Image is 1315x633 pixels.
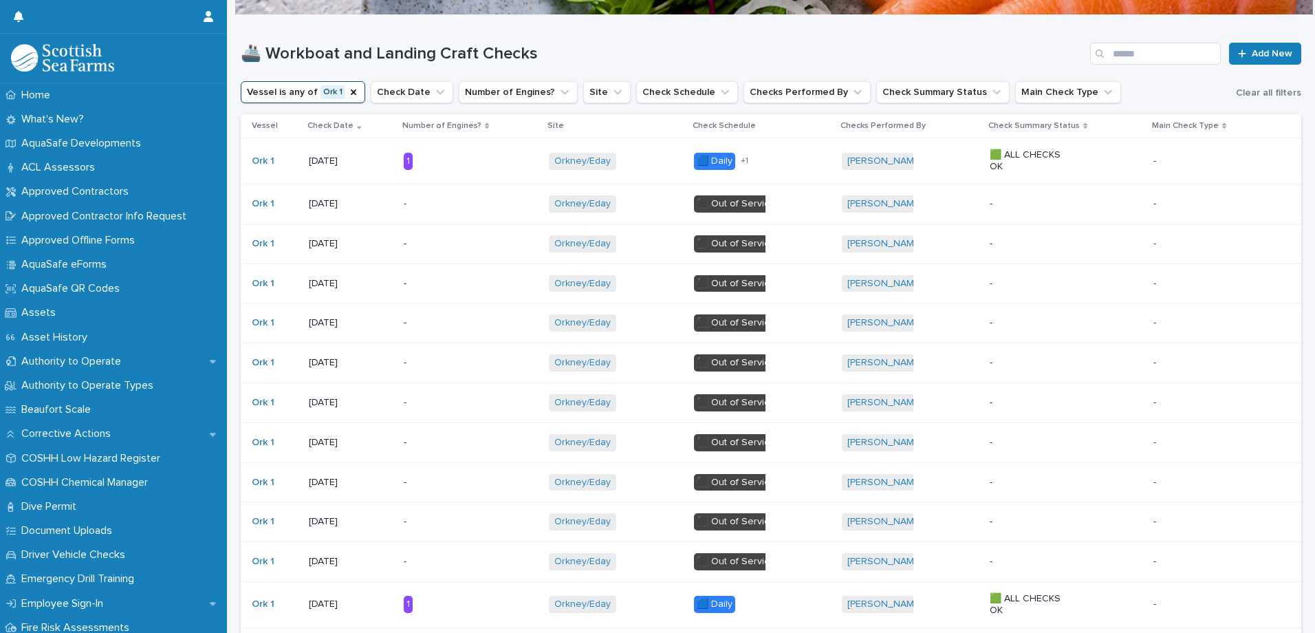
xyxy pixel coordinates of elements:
[554,556,611,568] a: Orkney/Eday
[694,394,778,411] div: ⬛️ Out of Service
[309,357,393,369] p: [DATE]
[404,238,490,250] p: -
[694,596,735,613] div: 🟦 Daily
[1153,195,1159,210] p: -
[16,500,87,513] p: Dive Permit
[743,81,871,103] button: Checks Performed By
[16,113,95,126] p: What's New?
[16,331,98,344] p: Asset History
[1153,474,1159,489] p: -
[990,278,1076,290] p: -
[990,198,1076,210] p: -
[694,153,735,170] div: 🟦 Daily
[847,238,922,250] a: [PERSON_NAME]
[694,314,778,332] div: ⬛️ Out of Service
[16,234,146,247] p: Approved Offline Forms
[1153,235,1159,250] p: -
[16,524,123,537] p: Document Uploads
[694,354,778,372] div: ⬛️ Out of Service
[404,477,490,489] p: -
[554,155,611,167] a: Orkney/Eday
[694,195,778,213] div: ⬛️ Out of Service
[309,198,393,210] p: [DATE]
[16,282,131,295] p: AquaSafe QR Codes
[404,556,490,568] p: -
[309,437,393,449] p: [DATE]
[241,224,1301,264] tr: Ork 1 [DATE]-Orkney/Eday ⬛️ Out of Service[PERSON_NAME] ---
[252,516,274,528] a: Ork 1
[694,434,778,451] div: ⬛️ Out of Service
[988,118,1080,133] p: Check Summary Status
[16,258,118,271] p: AquaSafe eForms
[1153,354,1159,369] p: -
[1090,43,1221,65] div: Search
[1153,596,1159,610] p: -
[554,437,611,449] a: Orkney/Eday
[404,596,413,613] div: 1
[16,379,164,392] p: Authority to Operate Types
[547,118,564,133] p: Site
[309,599,393,610] p: [DATE]
[252,278,274,290] a: Ork 1
[16,476,159,489] p: COSHH Chemical Manager
[252,477,274,489] a: Ork 1
[16,452,171,465] p: COSHH Low Hazard Register
[990,149,1076,173] p: 🟩 ALL CHECKS OK
[16,548,136,561] p: Driver Vehicle Checks
[404,516,490,528] p: -
[1229,43,1301,65] a: Add New
[693,118,756,133] p: Check Schedule
[847,357,922,369] a: [PERSON_NAME]
[241,303,1301,343] tr: Ork 1 [DATE]-Orkney/Eday ⬛️ Out of Service[PERSON_NAME] ---
[990,397,1076,409] p: -
[847,198,922,210] a: [PERSON_NAME]
[847,397,922,409] a: [PERSON_NAME]
[694,513,778,530] div: ⬛️ Out of Service
[16,597,114,610] p: Employee Sign-In
[307,118,354,133] p: Check Date
[241,138,1301,184] tr: Ork 1 [DATE]1Orkney/Eday 🟦 Daily+1[PERSON_NAME] 🟩 ALL CHECKS OK--
[309,155,393,167] p: [DATE]
[1230,83,1301,103] button: Clear all filters
[1153,513,1159,528] p: -
[1252,49,1292,58] span: Add New
[252,238,274,250] a: Ork 1
[990,477,1076,489] p: -
[252,155,274,167] a: Ork 1
[990,357,1076,369] p: -
[16,210,197,223] p: Approved Contractor Info Request
[241,81,365,103] button: Vessel
[990,516,1076,528] p: -
[404,357,490,369] p: -
[309,278,393,290] p: [DATE]
[252,198,274,210] a: Ork 1
[404,437,490,449] p: -
[1153,314,1159,329] p: -
[694,474,778,491] div: ⬛️ Out of Service
[11,44,114,72] img: bPIBxiqnSb2ggTQWdOVV
[554,357,611,369] a: Orkney/Eday
[554,238,611,250] a: Orkney/Eday
[1236,88,1301,98] span: Clear all filters
[16,306,67,319] p: Assets
[404,198,490,210] p: -
[554,599,611,610] a: Orkney/Eday
[990,593,1076,616] p: 🟩 ALL CHECKS OK
[16,137,152,150] p: AquaSafe Developments
[990,556,1076,568] p: -
[847,516,922,528] a: [PERSON_NAME]
[554,477,611,489] a: Orkney/Eday
[840,118,926,133] p: Checks Performed By
[847,155,922,167] a: [PERSON_NAME]
[694,275,778,292] div: ⬛️ Out of Service
[309,556,393,568] p: [DATE]
[990,437,1076,449] p: -
[309,317,393,329] p: [DATE]
[847,477,922,489] a: [PERSON_NAME]
[554,317,611,329] a: Orkney/Eday
[252,556,274,568] a: Ork 1
[1153,153,1159,167] p: -
[16,355,132,368] p: Authority to Operate
[404,278,490,290] p: -
[241,502,1301,542] tr: Ork 1 [DATE]-Orkney/Eday ⬛️ Out of Service[PERSON_NAME] ---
